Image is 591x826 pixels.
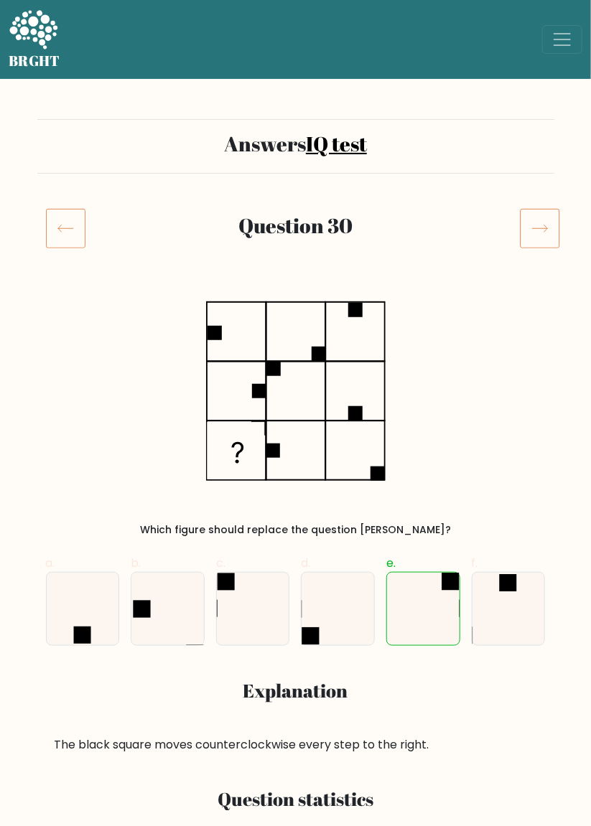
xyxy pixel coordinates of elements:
[306,130,367,157] a: IQ test
[472,555,478,571] span: f.
[9,52,60,70] h5: BRGHT
[63,789,529,811] h3: Question statistics
[9,6,60,73] a: BRGHT
[46,555,55,571] span: a.
[131,555,141,571] span: b.
[55,522,537,538] div: Which figure should replace the question [PERSON_NAME]?
[46,131,546,156] h2: Answers
[89,213,503,238] h2: Question 30
[55,680,537,703] h3: Explanation
[55,737,537,754] div: The black square moves counterclockwise every step to the right.
[301,555,310,571] span: d.
[542,25,582,54] button: Toggle navigation
[216,555,225,571] span: c.
[386,555,396,571] span: e.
